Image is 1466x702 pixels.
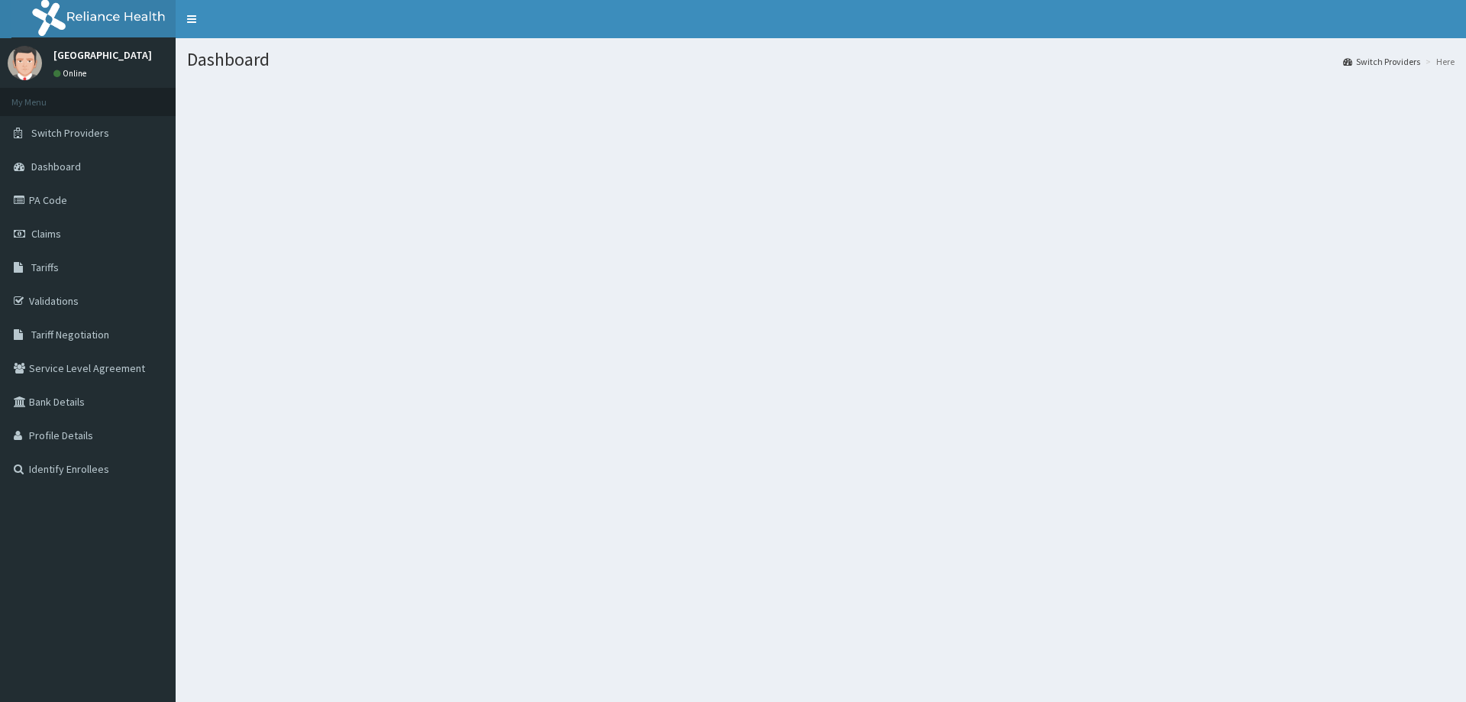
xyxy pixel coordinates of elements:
[31,328,109,341] span: Tariff Negotiation
[31,227,61,241] span: Claims
[31,126,109,140] span: Switch Providers
[8,46,42,80] img: User Image
[1343,55,1420,68] a: Switch Providers
[53,50,152,60] p: [GEOGRAPHIC_DATA]
[31,260,59,274] span: Tariffs
[31,160,81,173] span: Dashboard
[1422,55,1455,68] li: Here
[187,50,1455,70] h1: Dashboard
[53,68,90,79] a: Online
